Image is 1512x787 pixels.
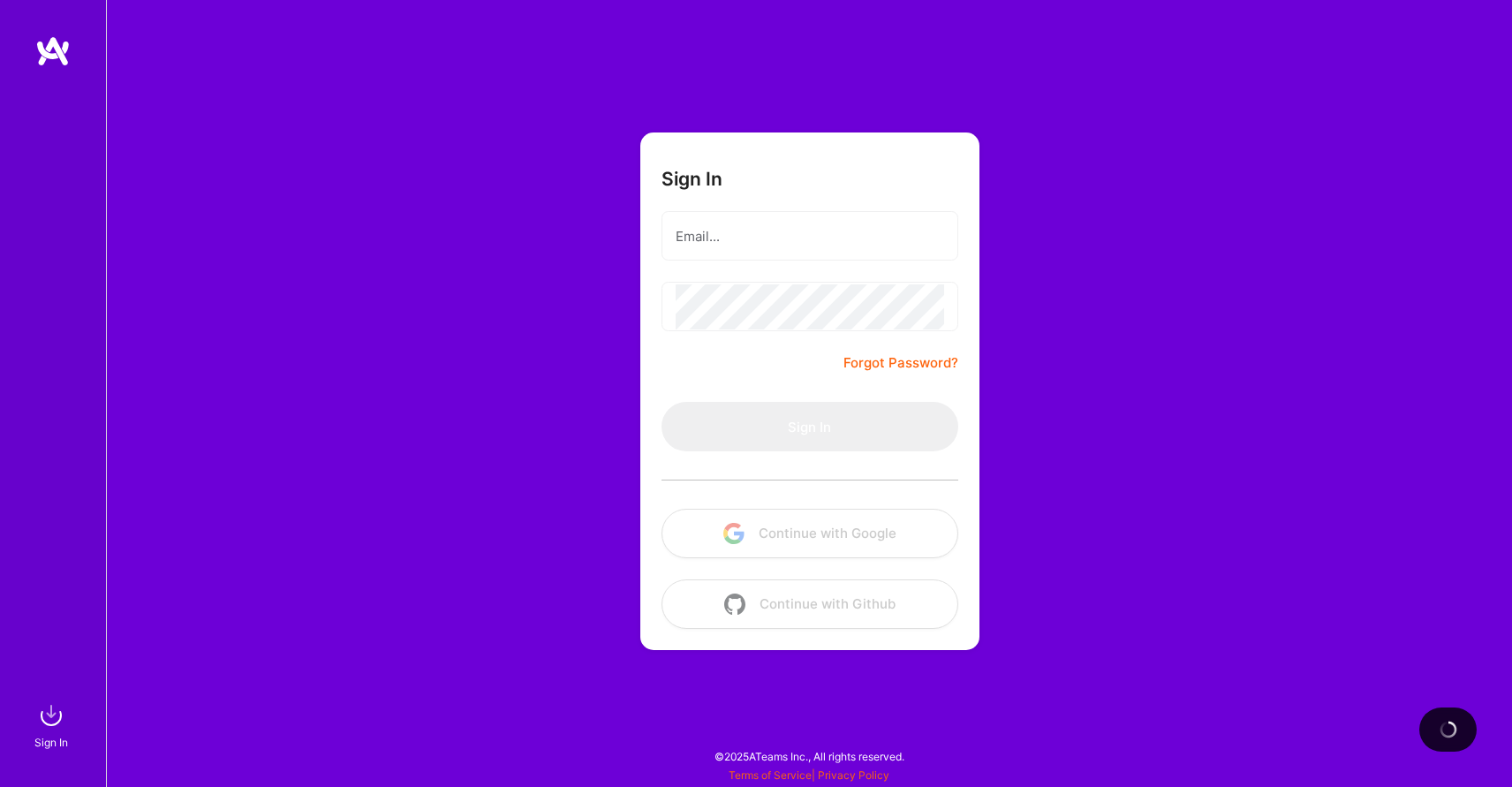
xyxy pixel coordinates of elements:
[818,768,889,782] a: Privacy Policy
[723,523,745,544] img: icon
[34,698,69,733] img: sign in
[724,594,745,615] img: icon
[661,509,958,558] button: Continue with Google
[1438,719,1459,740] img: loading
[661,579,958,629] button: Continue with Github
[35,35,71,67] img: logo
[661,402,958,451] button: Sign In
[729,768,812,782] a: Terms of Service
[661,168,722,190] h3: Sign In
[729,768,889,782] span: |
[34,733,68,752] div: Sign In
[676,214,944,259] input: Email...
[37,698,69,752] a: sign inSign In
[843,352,958,374] a: Forgot Password?
[106,734,1512,778] div: © 2025 ATeams Inc., All rights reserved.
